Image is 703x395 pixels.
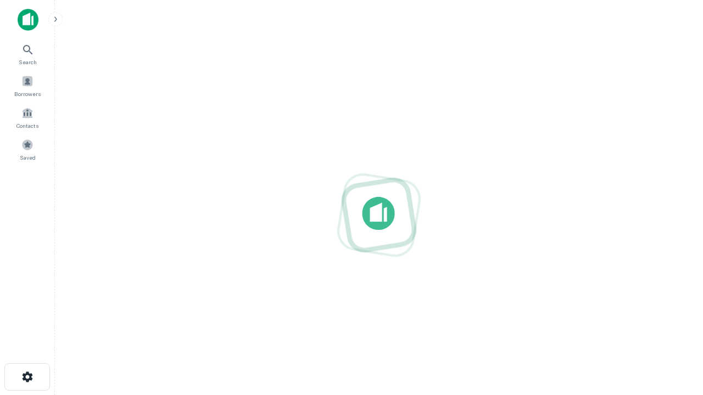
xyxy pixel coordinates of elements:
span: Contacts [16,121,38,130]
a: Contacts [3,103,52,132]
span: Saved [20,153,36,162]
a: Borrowers [3,71,52,100]
a: Search [3,39,52,69]
a: Saved [3,134,52,164]
span: Borrowers [14,89,41,98]
img: capitalize-icon.png [18,9,38,31]
iframe: Chat Widget [648,272,703,325]
span: Search [19,58,37,66]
